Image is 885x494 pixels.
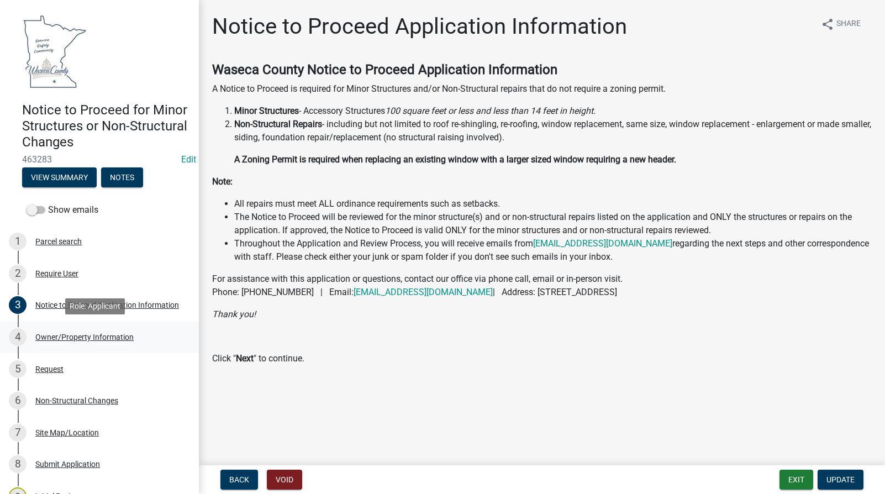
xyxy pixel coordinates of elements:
img: Waseca County, Minnesota [22,12,87,91]
span: Share [836,18,861,31]
div: Submit Application [35,460,100,468]
button: shareShare [812,13,870,35]
div: 1 [9,233,27,250]
button: Void [267,470,302,490]
div: Notice to Proceed Application Information [35,301,179,309]
a: [EMAIL_ADDRESS][DOMAIN_NAME] [354,287,493,297]
div: Role: Applicant [65,298,125,314]
span: 463283 [22,154,177,165]
span: Back [229,475,249,484]
strong: Minor Structures [234,106,299,116]
p: A Notice to Proceed is required for Minor Structures and/or Non-Structural repairs that do not re... [212,82,872,96]
button: View Summary [22,167,97,187]
a: [EMAIL_ADDRESS][DOMAIN_NAME] [533,238,672,249]
i: share [821,18,834,31]
div: Parcel search [35,238,82,245]
li: - Accessory Structures [234,104,872,118]
wm-modal-confirm: Summary [22,174,97,183]
wm-modal-confirm: Notes [101,174,143,183]
div: 2 [9,265,27,282]
button: Update [818,470,863,490]
div: Owner/Property Information [35,333,134,341]
a: Edit [181,154,196,165]
div: 4 [9,328,27,346]
div: Require User [35,270,78,277]
strong: Non-Structural Repairs [234,119,322,129]
strong: Next [236,353,254,364]
strong: A Zoning Permit is required when replacing an existing window with a larger sized window requirin... [234,154,676,165]
div: 6 [9,392,27,409]
li: The Notice to Proceed will be reviewed for the minor structure(s) and or non-structural repairs l... [234,211,872,237]
p: - including but not limited to roof re-shingling, re-roofing, window replacement, same size, wind... [234,118,872,144]
button: Exit [779,470,813,490]
div: 7 [9,424,27,442]
li: Throughout the Application and Review Process, you will receive emails from regarding the next st... [234,237,872,264]
div: 3 [9,296,27,314]
p: For assistance with this application or questions, contact our office via phone call, email or in... [212,272,872,299]
h1: Notice to Proceed Application Information [212,13,627,40]
h4: Notice to Proceed for Minor Structures or Non-Structural Changes [22,102,190,150]
button: Notes [101,167,143,187]
button: Back [220,470,258,490]
strong: Waseca County Notice to Proceed Application Information [212,62,557,77]
wm-modal-confirm: Edit Application Number [181,154,196,165]
li: All repairs must meet ALL ordinance requirements such as setbacks. [234,197,872,211]
p: Click " " to continue. [212,352,872,365]
div: Non-Structural Changes [35,397,118,404]
i: Thank you! [212,309,256,319]
i: 100 square feet or less and less than 14 feet in height. [385,106,596,116]
div: Site Map/Location [35,429,99,437]
div: 8 [9,455,27,473]
div: 5 [9,360,27,378]
label: Show emails [27,203,98,217]
span: Update [826,475,855,484]
div: Request [35,365,64,373]
strong: Note: [212,176,233,187]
